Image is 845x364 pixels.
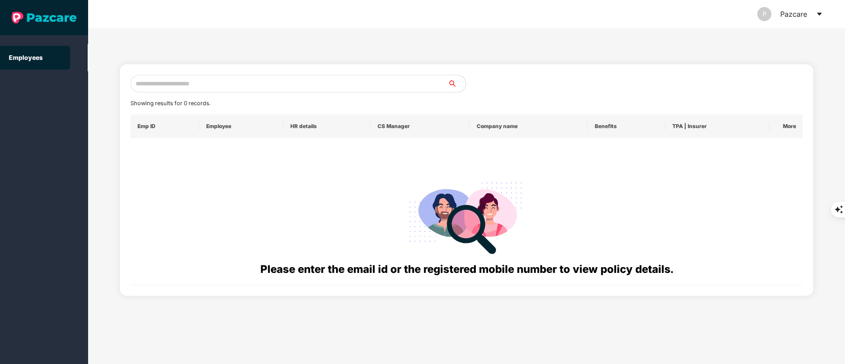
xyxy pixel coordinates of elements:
th: Employee [199,114,283,138]
span: P [763,7,767,21]
button: search [448,75,466,92]
a: Employees [9,54,43,61]
th: More [769,114,803,138]
th: HR details [283,114,370,138]
span: Showing results for 0 records. [130,100,211,107]
th: Company name [470,114,588,138]
img: svg+xml;base64,PHN2ZyB4bWxucz0iaHR0cDovL3d3dy53My5vcmcvMjAwMC9zdmciIHdpZHRoPSIyODgiIGhlaWdodD0iMj... [403,172,530,261]
span: Please enter the email id or the registered mobile number to view policy details. [260,263,673,276]
th: TPA | Insurer [665,114,769,138]
th: Emp ID [130,114,200,138]
th: Benefits [588,114,665,138]
span: search [448,80,466,87]
span: caret-down [816,11,823,18]
th: CS Manager [371,114,470,138]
